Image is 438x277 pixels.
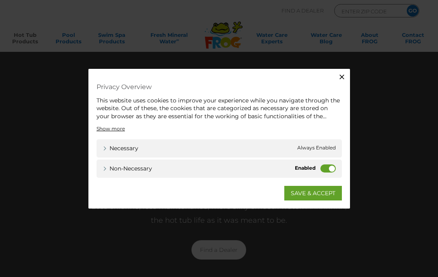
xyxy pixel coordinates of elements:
[97,81,342,92] h4: Privacy Overview
[103,164,152,173] a: Non-necessary
[103,144,138,153] a: Necessary
[97,96,342,120] div: This website uses cookies to improve your experience while you navigate through the website. Out ...
[284,186,342,200] a: SAVE & ACCEPT
[297,144,336,153] span: Always Enabled
[97,125,125,132] a: Show more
